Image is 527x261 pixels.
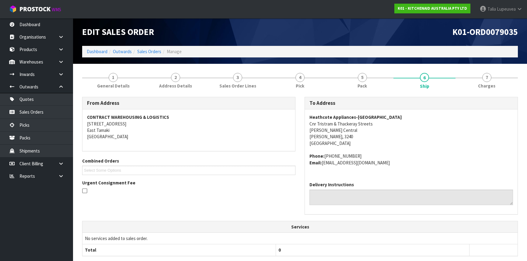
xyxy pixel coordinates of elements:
span: Charges [478,83,495,89]
span: Ship [420,83,429,89]
address: [PHONE_NUMBER] [EMAIL_ADDRESS][DOMAIN_NAME] [309,153,513,166]
span: Pack [358,83,367,89]
img: cube-alt.png [9,5,17,13]
th: Total [82,244,276,256]
strong: Heathcote Appliances-[GEOGRAPHIC_DATA] [309,114,402,120]
span: K01-ORD0079035 [452,26,518,37]
span: 0 [278,247,281,253]
h3: To Address [309,100,513,106]
label: Urgent Consignment Fee [82,180,135,186]
span: 7 [482,73,491,82]
span: Pick [296,83,304,89]
a: K01 - KITCHENAID AUSTRALIA PTY LTD [394,4,470,13]
strong: K01 - KITCHENAID AUSTRALIA PTY LTD [398,6,467,11]
td: No services added to sales order. [82,232,518,244]
small: WMS [52,7,61,12]
address: [STREET_ADDRESS] East Tamaki [GEOGRAPHIC_DATA] [87,114,291,140]
span: Manage [167,49,182,54]
a: Sales Orders [137,49,161,54]
strong: email [309,160,322,166]
address: Cnr Tristram & Thackeray Streets [PERSON_NAME] Central [PERSON_NAME], 3240 [GEOGRAPHIC_DATA] [309,114,513,146]
span: 1 [109,73,118,82]
strong: CONTRACT WAREHOUSING & LOGISTICS [87,114,169,120]
strong: phone [309,153,324,159]
span: 4 [295,73,305,82]
span: Lupeuvea [497,6,516,12]
span: ProStock [19,5,51,13]
a: Dashboard [87,49,107,54]
th: Services [82,221,518,233]
label: Delivery Instructions [309,181,354,188]
span: 2 [171,73,180,82]
span: Edit Sales Order [82,26,154,37]
h3: From Address [87,100,291,106]
span: General Details [97,83,130,89]
span: 3 [233,73,242,82]
span: 5 [358,73,367,82]
a: Outwards [113,49,132,54]
span: Address Details [159,83,192,89]
span: Talia [487,6,496,12]
span: Sales Order Lines [219,83,256,89]
label: Combined Orders [82,158,119,164]
span: 6 [420,73,429,82]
